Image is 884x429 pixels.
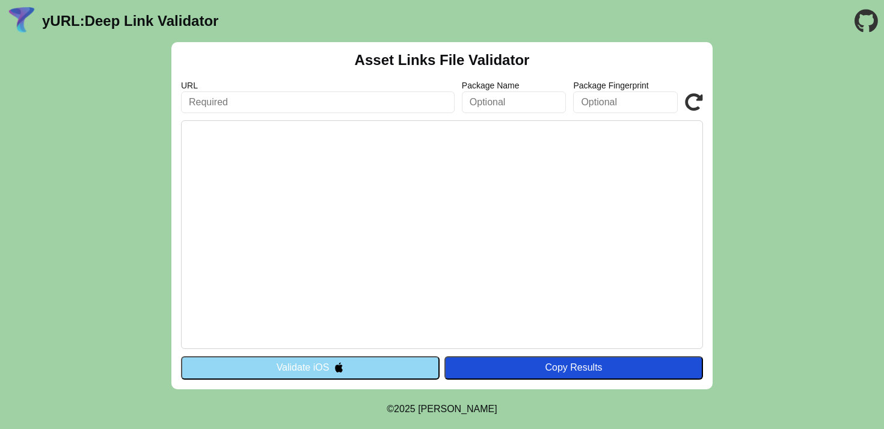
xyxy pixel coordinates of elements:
[387,389,497,429] footer: ©
[444,356,703,379] button: Copy Results
[181,356,440,379] button: Validate iOS
[450,362,697,373] div: Copy Results
[334,362,344,372] img: appleIcon.svg
[181,81,455,90] label: URL
[462,81,566,90] label: Package Name
[573,91,678,113] input: Optional
[355,52,530,69] h2: Asset Links File Validator
[573,81,678,90] label: Package Fingerprint
[394,404,416,414] span: 2025
[418,404,497,414] a: Michael Ibragimchayev's Personal Site
[42,13,218,29] a: yURL:Deep Link Validator
[462,91,566,113] input: Optional
[181,91,455,113] input: Required
[6,5,37,37] img: yURL Logo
